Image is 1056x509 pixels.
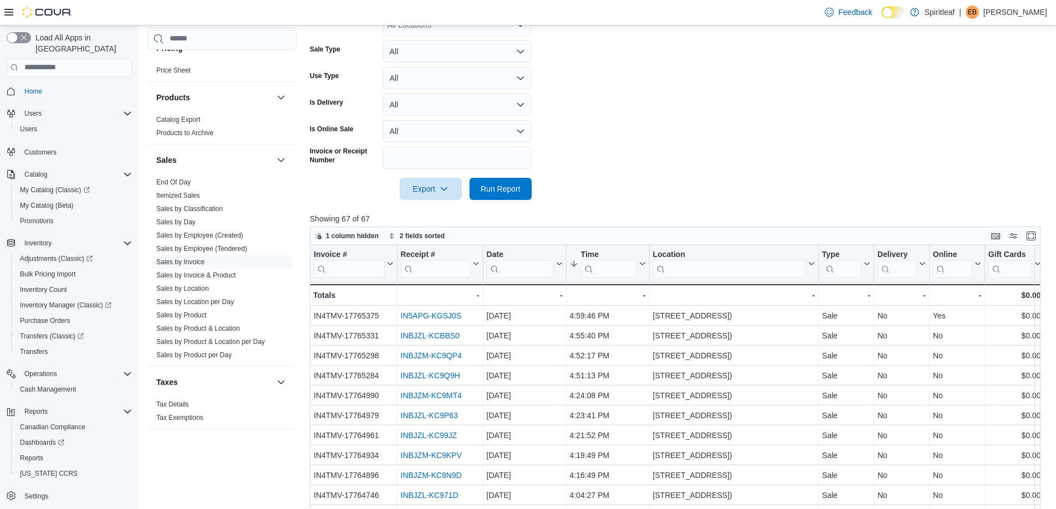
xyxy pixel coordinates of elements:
[156,351,232,359] a: Sales by Product per Day
[11,251,136,266] a: Adjustments (Classic)
[156,192,200,199] a: Itemized Sales
[11,121,136,137] button: Users
[878,250,926,278] button: Delivery
[989,229,1002,243] button: Keyboard shortcuts
[481,183,521,194] span: Run Report
[16,199,132,212] span: My Catalog (Beta)
[400,391,461,400] a: INBJZM-KC9MT4
[988,429,1041,442] div: $0.00
[569,469,645,482] div: 4:16:49 PM
[652,429,814,442] div: [STREET_ADDRESS])
[400,250,479,278] button: Receipt #
[313,289,394,302] div: Totals
[20,236,132,250] span: Inventory
[988,250,1032,278] div: Gift Card Sales
[2,83,136,99] button: Home
[878,449,926,462] div: No
[878,250,917,278] div: Delivery
[933,309,981,322] div: Yes
[20,423,85,431] span: Canadian Compliance
[314,489,394,502] div: IN4TMV-17764746
[16,330,88,343] a: Transfers (Classic)
[156,285,209,292] a: Sales by Location
[988,250,1032,260] div: Gift Cards
[314,250,394,278] button: Invoice #
[470,178,532,200] button: Run Report
[20,85,47,98] a: Home
[933,250,972,260] div: Online
[16,330,132,343] span: Transfers (Classic)
[988,349,1041,362] div: $0.00
[314,309,394,322] div: IN4TMV-17765375
[822,309,870,322] div: Sale
[11,466,136,481] button: [US_STATE] CCRS
[20,490,53,503] a: Settings
[1024,229,1038,243] button: Enter fullscreen
[20,168,132,181] span: Catalog
[156,244,247,253] span: Sales by Employee (Tendered)
[310,71,339,80] label: Use Type
[20,405,52,418] button: Reports
[11,382,136,397] button: Cash Management
[156,258,205,266] span: Sales by Invoice
[147,64,297,81] div: Pricing
[156,297,234,306] span: Sales by Location per Day
[20,236,56,250] button: Inventory
[156,191,200,200] span: Itemized Sales
[384,229,449,243] button: 2 fields sorted
[20,145,132,158] span: Customers
[16,383,80,396] a: Cash Management
[486,289,562,302] div: -
[310,147,379,164] label: Invoice or Receipt Number
[20,454,43,462] span: Reports
[933,469,981,482] div: No
[400,451,461,460] a: INBJZM-KC9KPV
[580,250,636,260] div: Time
[652,349,814,362] div: [STREET_ADDRESS])
[988,389,1041,402] div: $0.00
[156,271,236,279] a: Sales by Invoice & Product
[988,329,1041,342] div: $0.00
[486,250,553,278] div: Date
[988,369,1041,382] div: $0.00
[274,42,288,55] button: Pricing
[16,345,132,358] span: Transfers
[16,214,58,228] a: Promotions
[24,369,57,378] span: Operations
[16,268,80,281] a: Bulk Pricing Import
[878,250,917,260] div: Delivery
[2,366,136,382] button: Operations
[2,143,136,160] button: Customers
[400,250,470,278] div: Receipt # URL
[20,168,52,181] button: Catalog
[400,371,460,380] a: INBJZL-KC9Q9H
[310,125,354,133] label: Is Online Sale
[652,329,814,342] div: [STREET_ADDRESS])
[569,289,645,302] div: -
[16,122,42,136] a: Users
[156,231,243,240] span: Sales by Employee (Created)
[878,469,926,482] div: No
[2,106,136,121] button: Users
[16,214,132,228] span: Promotions
[24,148,57,157] span: Customers
[16,420,132,434] span: Canadian Compliance
[652,250,805,278] div: Location
[156,116,200,124] a: Catalog Export
[11,450,136,466] button: Reports
[652,389,814,402] div: [STREET_ADDRESS])
[822,429,870,442] div: Sale
[16,467,82,480] a: [US_STATE] CCRS
[822,349,870,362] div: Sale
[822,369,870,382] div: Sale
[16,199,78,212] a: My Catalog (Beta)
[24,87,42,96] span: Home
[11,435,136,450] a: Dashboards
[878,349,926,362] div: No
[652,469,814,482] div: [STREET_ADDRESS])
[156,337,265,346] span: Sales by Product & Location per Day
[881,18,882,19] span: Dark Mode
[878,409,926,422] div: No
[156,128,213,137] span: Products to Archive
[878,329,926,342] div: No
